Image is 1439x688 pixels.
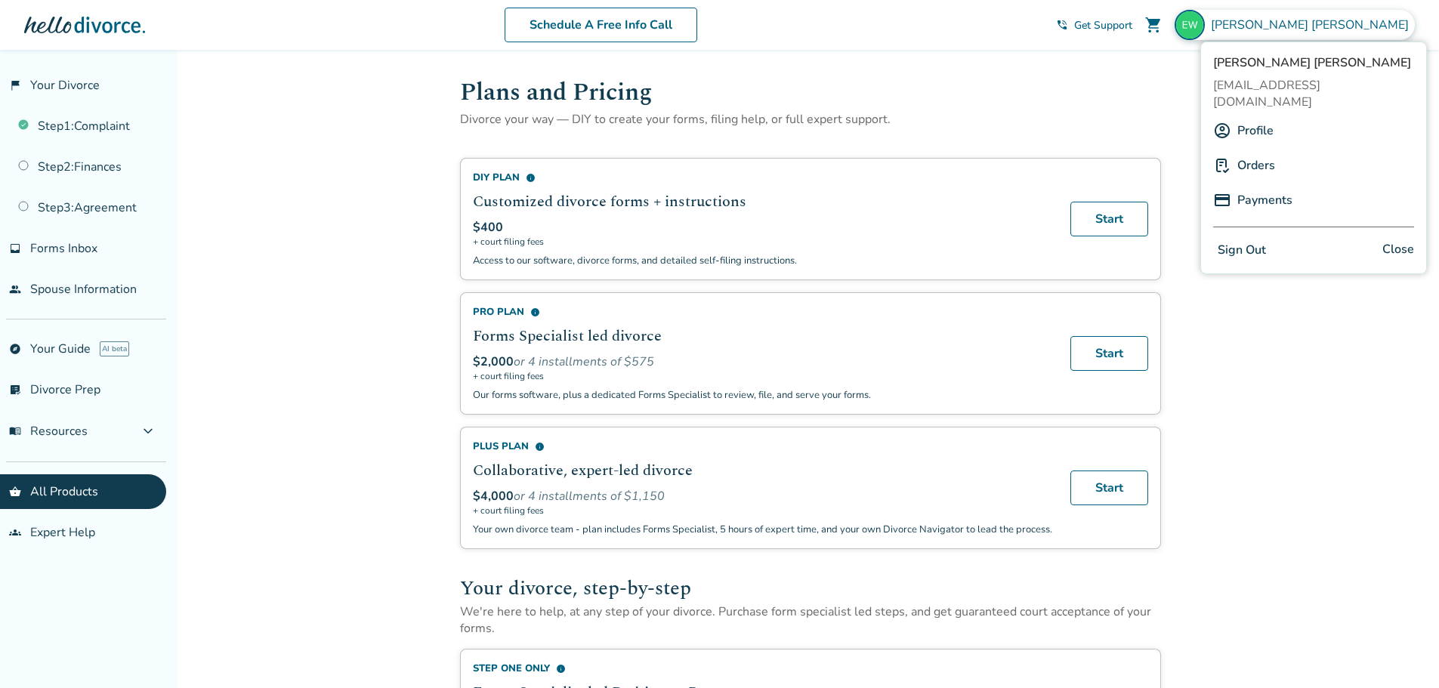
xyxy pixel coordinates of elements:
[1382,239,1414,261] span: Close
[473,504,1052,517] span: + court filing fees
[1213,239,1271,261] button: Sign Out
[9,79,21,91] span: flag_2
[530,307,540,317] span: info
[1237,186,1292,214] a: Payments
[1070,202,1148,236] a: Start
[473,305,1052,319] div: Pro Plan
[9,384,21,396] span: list_alt_check
[473,353,1052,370] div: or 4 installments of $575
[9,283,21,295] span: people
[473,459,1052,482] h2: Collaborative, expert-led divorce
[473,488,514,504] span: $4,000
[9,425,21,437] span: menu_book
[473,488,1052,504] div: or 4 installments of $1,150
[556,664,566,674] span: info
[473,171,1052,184] div: DIY Plan
[1175,10,1205,40] img: hickory12885@gmail.com
[1056,19,1068,31] span: phone_in_talk
[460,603,1161,637] p: We're here to help, at any step of your divorce. Purchase form specialist led steps, and get guar...
[139,422,157,440] span: expand_more
[1074,18,1132,32] span: Get Support
[1237,116,1274,145] a: Profile
[1237,151,1275,180] a: Orders
[9,486,21,498] span: shopping_basket
[473,325,1052,347] h2: Forms Specialist led divorce
[526,173,536,183] span: info
[473,190,1052,213] h2: Customized divorce forms + instructions
[473,370,1052,382] span: + court filing fees
[9,343,21,355] span: explore
[9,242,21,255] span: inbox
[9,423,88,440] span: Resources
[473,440,1052,453] div: Plus Plan
[30,240,97,257] span: Forms Inbox
[1213,191,1231,209] img: P
[100,341,129,356] span: AI beta
[1213,77,1414,110] span: [EMAIL_ADDRESS][DOMAIN_NAME]
[473,254,1052,267] p: Access to our software, divorce forms, and detailed self-filing instructions.
[473,523,1052,536] p: Your own divorce team - plan includes Forms Specialist, 5 hours of expert time, and your own Divo...
[460,74,1161,111] h1: Plans and Pricing
[1070,470,1148,505] a: Start
[1211,17,1415,33] span: [PERSON_NAME] [PERSON_NAME]
[473,236,1052,248] span: + court filing fees
[1070,336,1148,371] a: Start
[473,353,514,370] span: $2,000
[473,388,1052,402] p: Our forms software, plus a dedicated Forms Specialist to review, file, and serve your forms.
[1363,615,1439,688] iframe: Chat Widget
[1144,16,1163,34] span: shopping_cart
[1213,156,1231,174] img: P
[1213,122,1231,140] img: A
[473,219,503,236] span: $400
[535,442,545,452] span: info
[460,111,1161,128] p: Divorce your way — DIY to create your forms, filing help, or full expert support.
[1056,18,1132,32] a: phone_in_talkGet Support
[9,526,21,538] span: groups
[460,573,1161,603] h2: Your divorce, step-by-step
[1213,54,1414,71] span: [PERSON_NAME] [PERSON_NAME]
[505,8,697,42] a: Schedule A Free Info Call
[473,662,1052,675] div: Step One Only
